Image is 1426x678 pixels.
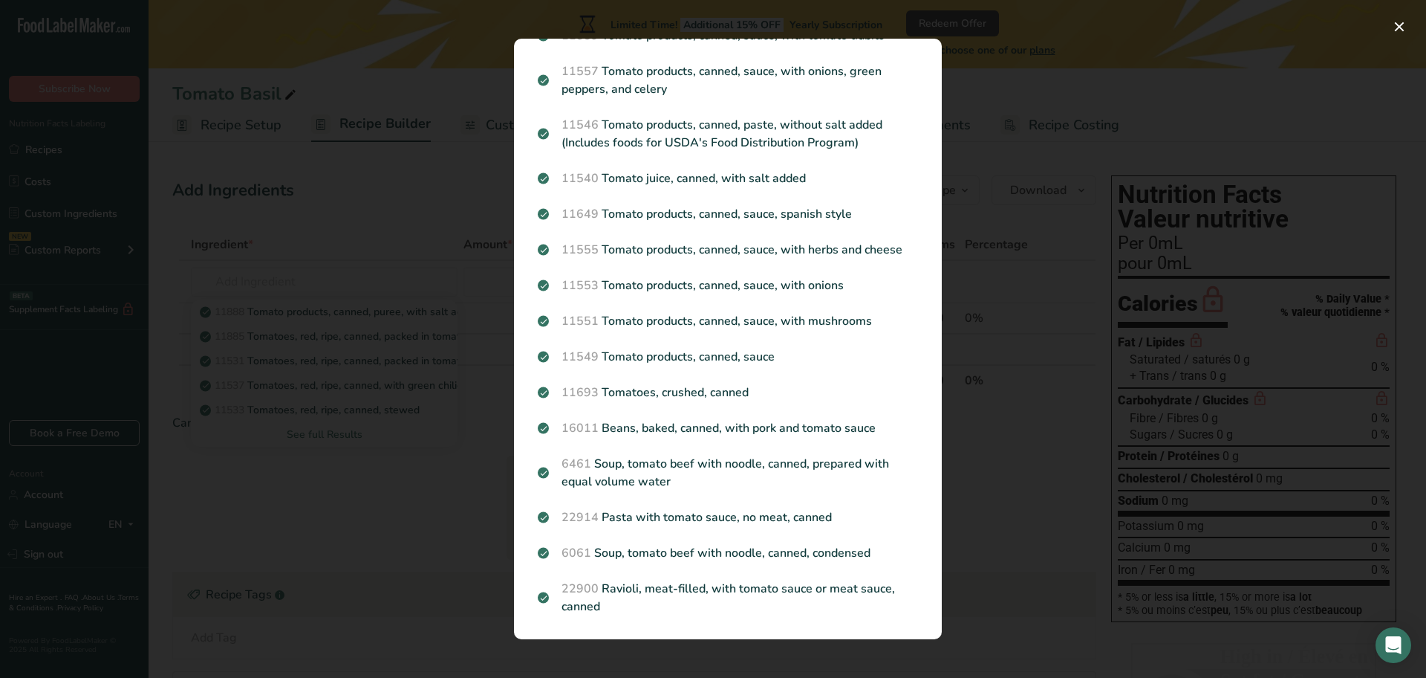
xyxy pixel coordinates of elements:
span: 11557 [561,63,599,80]
p: Tomato products, canned, sauce, with onions, green peppers, and celery [538,62,918,98]
span: 22914 [561,509,599,526]
span: 6061 [561,545,591,561]
p: Beans, baked, canned, with pork and tomato sauce [538,419,918,437]
span: 11546 [561,117,599,133]
p: Soup, tomato beef with noodle, canned, condensed [538,544,918,562]
p: Ravioli, meat-filled, with tomato sauce or meat sauce, canned [538,580,918,616]
p: Tomato juice, canned, with salt added [538,169,918,187]
span: 11540 [561,170,599,187]
span: 11693 [561,384,599,401]
span: 11551 [561,313,599,329]
span: 22900 [561,581,599,597]
span: 11649 [561,206,599,222]
span: 6461 [561,456,591,472]
p: Tomato products, canned, sauce, with mushrooms [538,312,918,330]
span: 11555 [561,242,599,258]
span: 16011 [561,420,599,436]
p: Soup, tomato beef with noodle, canned, prepared with equal volume water [538,455,918,491]
span: 11553 [561,277,599,294]
span: 11549 [561,349,599,365]
p: Tomato products, canned, paste, without salt added (Includes foods for USDA's Food Distribution P... [538,116,918,152]
div: Open Intercom Messenger [1375,627,1411,663]
p: Tomato products, canned, sauce [538,348,918,366]
p: Tomato products, canned, sauce, spanish style [538,205,918,223]
p: Pasta with tomato sauce, no meat, canned [538,508,918,526]
p: Tomatoes, crushed, canned [538,384,918,401]
p: Tomato products, canned, sauce, with onions [538,277,918,294]
p: Tomato products, canned, sauce, with herbs and cheese [538,241,918,259]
